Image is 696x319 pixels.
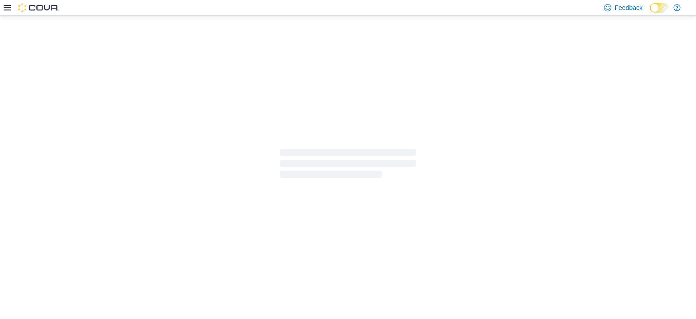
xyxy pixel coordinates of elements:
span: Feedback [615,3,643,12]
input: Dark Mode [650,3,669,13]
img: Cova [18,3,59,12]
span: Loading [280,151,416,180]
